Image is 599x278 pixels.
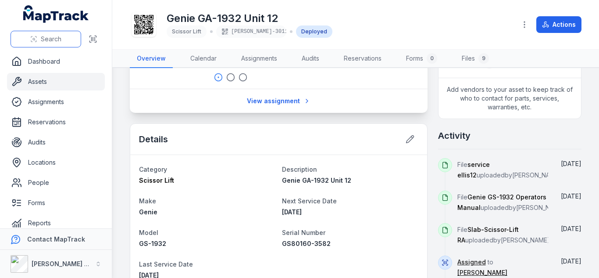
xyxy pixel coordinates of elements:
[139,133,168,145] h2: Details
[7,214,105,232] a: Reports
[282,229,325,236] span: Serial Number
[139,260,193,268] span: Last Service Date
[427,53,437,64] div: 0
[172,28,201,35] span: Scissor Lift
[438,130,471,142] h2: Activity
[7,174,105,191] a: People
[139,208,157,216] span: Genie
[296,25,332,38] div: Deployed
[337,50,389,68] a: Reservations
[295,50,326,68] a: Audits
[455,50,496,68] a: Files9
[139,166,167,173] span: Category
[457,226,519,244] span: Slab-Scissor-Lift RA
[457,161,490,179] span: service ellis12
[561,192,581,200] time: 15/08/2025, 12:09:51 pm
[11,31,81,47] button: Search
[282,177,351,184] span: Genie GA-1932 Unit 12
[282,240,331,247] span: GS80160-3582
[439,78,581,119] span: Add vendors to your asset to keep track of who to contact for parts, services, warranties, etc.
[7,53,105,70] a: Dashboard
[561,225,581,232] span: [DATE]
[183,50,224,68] a: Calendar
[139,229,158,236] span: Model
[234,50,284,68] a: Assignments
[139,177,174,184] span: Scissor Lift
[536,16,581,33] button: Actions
[457,258,486,267] a: Assigned
[457,193,565,211] span: File uploaded by [PERSON_NAME]
[7,154,105,171] a: Locations
[32,260,93,267] strong: [PERSON_NAME] Air
[561,257,581,265] time: 14/08/2025, 10:15:01 am
[27,235,85,243] strong: Contact MapTrack
[282,166,317,173] span: Description
[282,208,302,216] time: 01/11/2025, 12:00:00 am
[561,192,581,200] span: [DATE]
[282,197,337,205] span: Next Service Date
[7,113,105,131] a: Reservations
[282,208,302,216] span: [DATE]
[561,225,581,232] time: 15/08/2025, 12:09:48 pm
[7,93,105,111] a: Assignments
[561,257,581,265] span: [DATE]
[139,197,156,205] span: Make
[478,53,489,64] div: 9
[457,226,550,244] span: File uploaded by [PERSON_NAME]
[130,50,173,68] a: Overview
[23,5,89,23] a: MapTrack
[7,134,105,151] a: Audits
[167,11,332,25] h1: Genie GA-1932 Unit 12
[399,50,444,68] a: Forms0
[241,93,316,109] a: View assignment
[457,161,561,179] span: File uploaded by [PERSON_NAME]
[457,193,546,211] span: Genie GS-1932 Operators Manual
[561,160,581,167] time: 09/09/2025, 3:31:15 pm
[41,35,61,43] span: Search
[139,240,166,247] span: GS-1932
[7,194,105,212] a: Forms
[216,25,286,38] div: [PERSON_NAME]-3011
[561,160,581,167] span: [DATE]
[7,73,105,90] a: Assets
